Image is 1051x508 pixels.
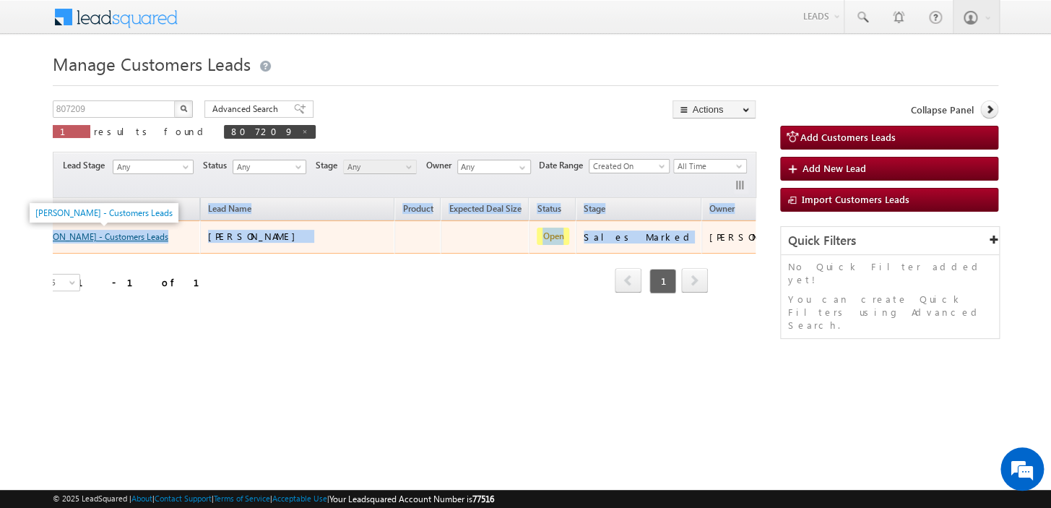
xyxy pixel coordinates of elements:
[43,276,82,289] span: 25
[63,159,111,172] span: Lead Stage
[511,160,529,175] a: Show All Items
[233,160,306,174] a: Any
[113,160,194,174] a: Any
[615,268,641,293] span: prev
[402,203,433,214] span: Product
[537,228,569,245] span: Open
[802,193,909,205] span: Import Customers Leads
[53,52,251,75] span: Manage Customers Leads
[75,76,243,95] div: Chat with us now
[781,227,999,255] div: Quick Filters
[203,159,233,172] span: Status
[649,269,676,293] span: 1
[674,160,743,173] span: All Time
[344,160,412,173] span: Any
[539,159,589,172] span: Date Range
[472,494,494,504] span: 77516
[709,231,804,244] div: [PERSON_NAME]
[673,159,747,173] a: All Time
[60,125,83,137] span: 1
[272,494,327,503] a: Acceptable Use
[803,162,866,174] span: Add New Lead
[180,105,187,112] img: Search
[681,270,708,293] a: next
[31,231,168,242] a: [PERSON_NAME] - Customers Leads
[441,201,528,220] a: Expected Deal Size
[94,125,209,137] span: results found
[25,76,61,95] img: d_60004797649_company_0_60004797649
[212,103,282,116] span: Advanced Search
[529,201,568,220] a: Status
[316,159,343,172] span: Stage
[800,131,896,143] span: Add Customers Leads
[584,203,605,214] span: Stage
[35,207,173,218] a: [PERSON_NAME] - Customers Leads
[237,7,272,42] div: Minimize live chat window
[233,160,302,173] span: Any
[449,203,521,214] span: Expected Deal Size
[53,492,494,506] span: © 2025 LeadSquared | | | | |
[43,274,80,291] a: 25
[201,201,259,220] span: Lead Name
[19,134,264,385] textarea: Type your message and hit 'Enter'
[457,160,531,174] input: Type to Search
[113,160,189,173] span: Any
[788,293,992,332] p: You can create Quick Filters using Advanced Search.
[208,230,303,242] span: [PERSON_NAME]
[788,260,992,286] p: No Quick Filter added yet!
[77,274,217,290] div: 1 - 1 of 1
[231,125,294,137] span: 807209
[615,270,641,293] a: prev
[343,160,417,174] a: Any
[155,494,212,503] a: Contact Support
[681,268,708,293] span: next
[584,231,695,244] div: Sales Marked
[576,201,613,220] a: Stage
[426,159,457,172] span: Owner
[196,398,262,418] em: Start Chat
[589,160,665,173] span: Created On
[589,159,670,173] a: Created On
[910,103,973,116] span: Collapse Panel
[131,494,152,503] a: About
[709,203,735,214] span: Owner
[214,494,270,503] a: Terms of Service
[672,100,756,119] button: Actions
[329,494,494,504] span: Your Leadsquared Account Number is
